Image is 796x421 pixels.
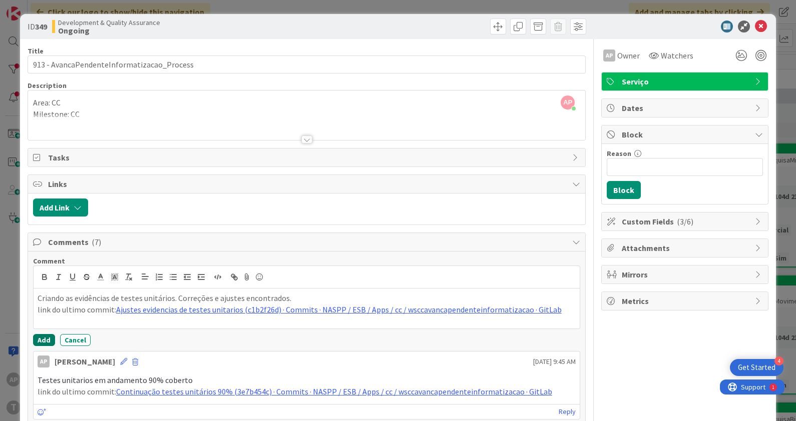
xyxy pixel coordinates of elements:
span: Description [28,81,67,90]
span: Links [48,178,568,190]
button: Add Link [33,198,88,216]
p: Criando as evidências de testes unitários. Correções e ajustes encontrados. [38,292,576,304]
span: Testes unitarios em andamento 90% coberto [38,375,193,385]
p: Milestone: CC [33,108,581,120]
p: link do ultimo commit: [38,304,576,315]
span: Comment [33,256,65,265]
span: Metrics [622,295,750,307]
a: Ajustes evidencias de testes unitarios (c1b2f26d) · Commits · NASPP / ESB / Apps / cc / wsccavanc... [116,304,562,314]
button: Block [607,181,641,199]
span: ID [28,20,47,32]
label: Reason [607,149,631,158]
span: ( 7 ) [92,237,101,247]
span: Support [21,1,46,13]
p: Area: CC [33,97,581,108]
span: Block [622,128,750,140]
input: type card name here... [28,55,586,73]
span: AP [561,95,575,109]
span: Dates [622,102,750,114]
a: Reply [559,405,576,418]
p: link do ultimo commit: [38,386,576,397]
div: Open Get Started checklist, remaining modules: 4 [730,359,783,376]
span: Serviço [622,75,750,87]
div: AP [603,49,615,61]
span: Custom Fields [622,215,750,227]
div: 1 [52,4,55,12]
span: Owner [617,49,640,61]
span: Attachments [622,242,750,254]
b: Ongoing [58,26,160,34]
div: Get Started [738,362,775,372]
span: Watchers [661,49,693,61]
button: Add [33,334,55,346]
span: Comments [48,236,568,248]
div: [PERSON_NAME] [55,355,115,367]
label: Title [28,46,44,55]
button: Cancel [60,334,91,346]
div: AP [38,355,50,367]
a: Continuação testes unitários 90% (3e7b454c) · Commits · NASPP / ESB / Apps / cc / wsccavancapende... [116,386,552,396]
span: Mirrors [622,268,750,280]
span: [DATE] 9:45 AM [533,356,576,367]
div: 4 [774,356,783,365]
span: ( 3/6 ) [677,216,693,226]
b: 349 [35,21,47,31]
span: Development & Quality Assurance [58,18,160,26]
span: Tasks [48,151,568,163]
